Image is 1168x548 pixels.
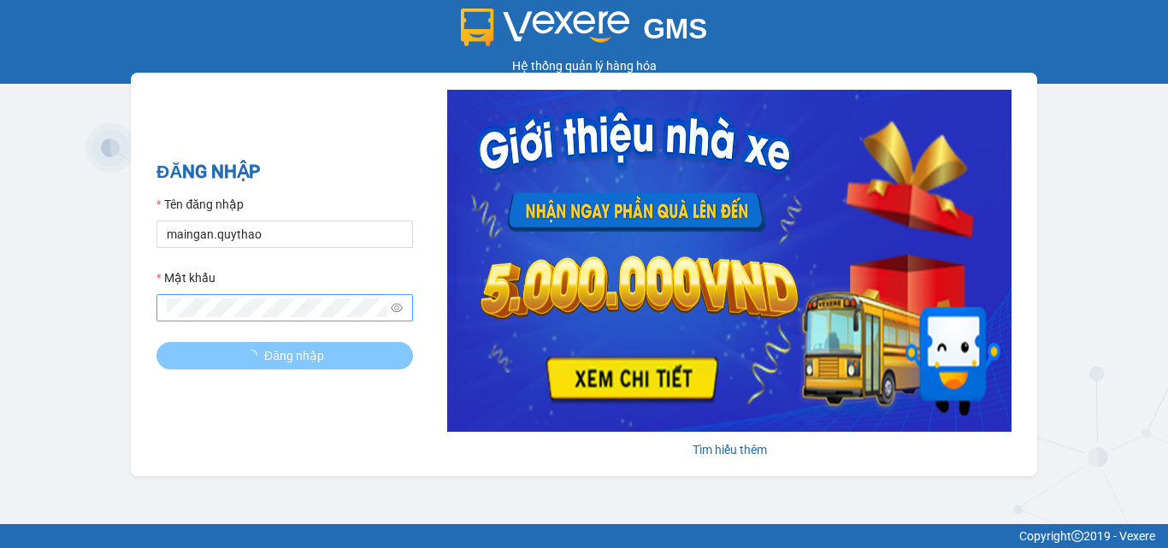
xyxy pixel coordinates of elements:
[461,26,708,39] a: GMS
[447,90,1012,432] img: banner-0
[13,527,1155,545] div: Copyright 2019 - Vexere
[391,302,403,314] span: eye
[264,346,324,365] span: Đăng nhập
[156,268,215,287] label: Mật khẩu
[4,56,1164,75] div: Hệ thống quản lý hàng hóa
[643,13,707,44] span: GMS
[156,158,413,186] h2: ĐĂNG NHẬP
[156,342,413,369] button: Đăng nhập
[156,221,413,248] input: Tên đăng nhập
[156,195,244,214] label: Tên đăng nhập
[167,298,387,317] input: Mật khẩu
[447,440,1012,459] div: Tìm hiểu thêm
[1071,530,1083,542] span: copyright
[245,350,264,362] span: loading
[461,9,630,46] img: logo 2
